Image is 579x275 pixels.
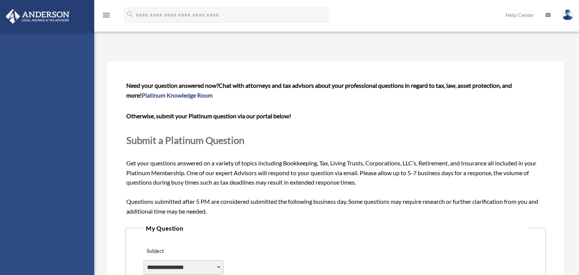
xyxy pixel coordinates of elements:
[102,13,111,20] a: menu
[562,9,573,20] img: User Pic
[126,10,134,18] i: search
[126,134,244,146] span: Submit a Platinum Question
[126,82,512,99] span: Chat with attorneys and tax advisors about your professional questions in regard to tax, law, ass...
[143,223,528,234] legend: My Question
[126,112,291,119] b: Otherwise, submit your Platinum question via our portal below!
[3,9,72,24] img: Anderson Advisors Platinum Portal
[144,246,215,257] label: Subject
[126,82,545,215] span: Get your questions answered on a variety of topics including Bookkeeping, Tax, Living Trusts, Cor...
[102,11,111,20] i: menu
[142,92,213,99] a: Platinum Knowledge Room
[126,82,219,89] span: Need your question answered now?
